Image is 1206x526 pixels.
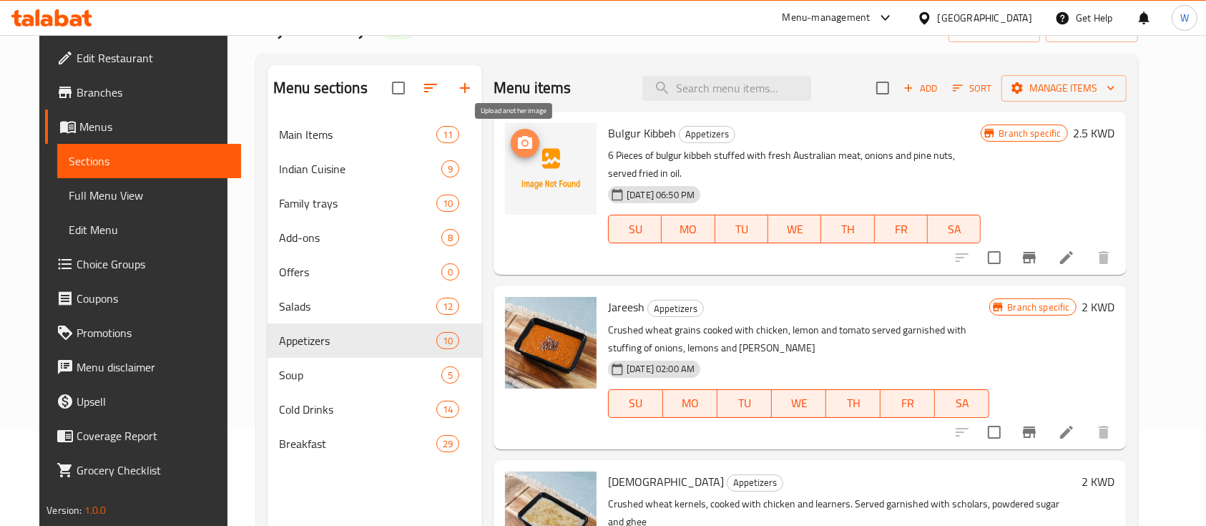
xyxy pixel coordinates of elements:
[935,389,989,418] button: SA
[279,160,441,177] div: Indian Cuisine
[663,389,717,418] button: MO
[436,435,459,452] div: items
[45,419,241,453] a: Coverage Report
[614,219,656,240] span: SU
[667,219,709,240] span: MO
[69,152,230,170] span: Sections
[436,332,459,349] div: items
[614,393,657,414] span: SU
[868,73,898,103] span: Select section
[608,389,663,418] button: SU
[279,298,436,315] span: Salads
[723,393,766,414] span: TU
[57,213,241,247] a: Edit Menu
[1012,240,1046,275] button: Branch-specific-item
[441,366,459,384] div: items
[441,229,459,246] div: items
[57,144,241,178] a: Sections
[494,77,572,99] h2: Menu items
[45,384,241,419] a: Upsell
[938,10,1032,26] div: [GEOGRAPHIC_DATA]
[1058,424,1075,441] a: Edit menu item
[45,350,241,384] a: Menu disclaimer
[826,389,881,418] button: TH
[437,334,459,348] span: 10
[437,403,459,417] span: 14
[642,76,811,101] input: search
[279,195,436,212] div: Family trays
[69,187,230,204] span: Full Menu View
[875,215,928,243] button: FR
[979,417,1009,447] span: Select to update
[268,112,482,467] nav: Menu sections
[45,75,241,109] a: Branches
[268,255,482,289] div: Offers0
[679,126,735,143] div: Appetizers
[505,123,597,215] img: Bulgur Kibbeh
[268,152,482,186] div: Indian Cuisine9
[383,73,413,103] span: Select all sections
[268,427,482,461] div: Breakfast29
[1057,20,1127,38] span: export
[279,126,436,143] span: Main Items
[505,297,597,389] img: Jareesh
[648,301,703,317] span: Appetizers
[1087,240,1121,275] button: delete
[77,255,230,273] span: Choice Groups
[608,321,989,357] p: Crushed wheat grains cooked with chicken, lemon and tomato served garnished with stuffing of onio...
[442,266,459,279] span: 0
[45,453,241,487] a: Grocery Checklist
[680,126,735,142] span: Appetizers
[448,71,482,105] button: Add section
[727,474,783,491] span: Appetizers
[1087,415,1121,449] button: delete
[268,117,482,152] div: Main Items11
[437,128,459,142] span: 11
[1001,301,1075,314] span: Branch specific
[979,243,1009,273] span: Select to update
[1013,79,1115,97] span: Manage items
[45,316,241,350] a: Promotions
[437,300,459,313] span: 12
[1058,249,1075,266] a: Edit menu item
[669,393,712,414] span: MO
[621,188,700,202] span: [DATE] 06:50 PM
[279,332,436,349] span: Appetizers
[898,77,943,99] button: Add
[1180,10,1189,26] span: W
[511,129,539,157] button: upload picture
[268,358,482,392] div: Soup5
[279,366,441,384] span: Soup
[647,300,704,317] div: Appetizers
[774,219,815,240] span: WE
[821,215,874,243] button: TH
[279,401,436,418] span: Cold Drinks
[437,437,459,451] span: 29
[953,80,992,97] span: Sort
[933,219,975,240] span: SA
[901,80,940,97] span: Add
[727,474,783,492] div: Appetizers
[45,281,241,316] a: Coupons
[77,393,230,410] span: Upsell
[77,324,230,341] span: Promotions
[721,219,763,240] span: TU
[77,359,230,376] span: Menu disclaimer
[273,77,368,99] h2: Menu sections
[436,195,459,212] div: items
[441,263,459,281] div: items
[442,231,459,245] span: 8
[436,298,459,315] div: items
[608,296,644,318] span: Jareesh
[77,49,230,67] span: Edit Restaurant
[881,219,922,240] span: FR
[268,323,482,358] div: Appetizers10
[57,178,241,213] a: Full Menu View
[943,77,1001,99] span: Sort items
[279,435,436,452] span: Breakfast
[268,186,482,220] div: Family trays10
[77,462,230,479] span: Grocery Checklist
[898,77,943,99] span: Add item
